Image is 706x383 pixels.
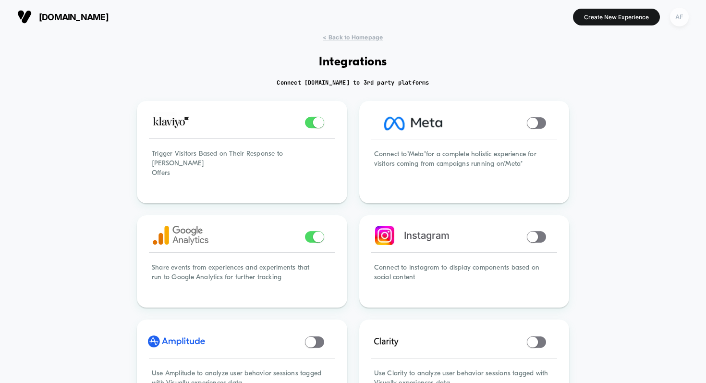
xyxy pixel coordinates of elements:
img: amplitude [148,333,205,350]
img: google analytics [153,226,208,245]
h2: Connect [DOMAIN_NAME] to 3rd party platforms [277,79,429,86]
div: Connect to Instagram to display components based on social content [361,250,568,306]
h1: Integrations [319,55,387,69]
div: Trigger Visitors Based on Their Response to [PERSON_NAME] Offers [138,136,346,201]
img: Facebook [365,105,462,141]
button: Create New Experience [573,9,660,25]
img: Visually logo [17,10,32,24]
button: [DOMAIN_NAME] [14,9,111,25]
div: Share events from experiences and experiments that run to Google Analytics for further tracking [138,250,346,306]
img: Klaviyo [153,112,190,131]
img: clarity [370,333,403,350]
div: Connect to "Meta" for a complete holistic experience for visitors coming from campaigns running o... [361,136,568,201]
div: AF [670,8,689,26]
span: < Back to Homepage [323,34,383,41]
img: instagram [375,226,394,245]
span: Instagram [404,230,450,241]
span: [DOMAIN_NAME] [39,12,109,22]
button: AF [667,7,692,27]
